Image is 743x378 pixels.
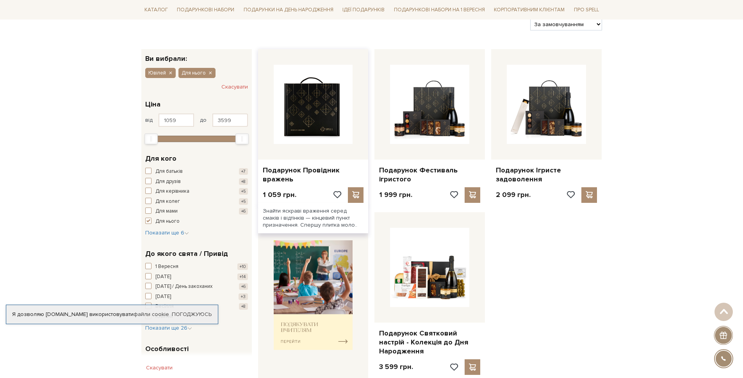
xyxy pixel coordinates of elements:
[148,69,166,76] span: Ювілей
[496,190,531,199] p: 2 099 грн.
[241,4,337,16] a: Подарунки на День народження
[145,283,248,291] button: [DATE] / День закоханих +6
[212,114,248,127] input: Ціна
[145,303,248,311] button: Весілля +8
[239,198,248,205] span: +5
[145,68,176,78] button: Ювілей
[237,263,248,270] span: +10
[141,49,252,62] div: Ви вибрали:
[379,329,480,356] a: Подарунок Святковий настрій - Колекція до Дня Народження
[6,311,218,318] div: Я дозволяю [DOMAIN_NAME] використовувати
[155,273,171,281] span: [DATE]
[145,344,189,354] span: Особливості
[145,263,248,271] button: 1 Вересня +10
[155,293,171,301] span: [DATE]
[144,133,158,144] div: Min
[145,117,153,124] span: від
[155,188,189,195] span: Для керівника
[391,3,488,16] a: Подарункові набори на 1 Вересня
[145,324,192,332] button: Показати ще 26
[200,117,207,124] span: до
[263,166,364,184] a: Подарунок Провідник вражень
[496,166,597,184] a: Подарунок Ігристе задоволення
[145,153,176,164] span: Для кого
[571,4,602,16] a: Про Spell
[145,198,248,206] button: Для колег +5
[263,190,296,199] p: 1 059 грн.
[141,362,177,374] button: Скасувати
[155,178,181,186] span: Для друзів
[145,293,248,301] button: [DATE] +3
[145,99,160,110] span: Ціна
[145,208,248,215] button: Для мами +6
[274,240,353,350] img: banner
[145,188,248,195] button: Для керівника +5
[379,362,413,371] p: 3 599 грн.
[339,4,388,16] a: Ідеї подарунків
[235,133,249,144] div: Max
[134,311,169,318] a: файли cookie
[239,208,248,215] span: +6
[145,229,189,236] span: Показати ще 6
[379,166,480,184] a: Подарунок Фестиваль ігристого
[258,203,369,234] div: Знайти яскраві враження серед смаків і відтінків — кінцевий пункт призначення. Спершу плитка моло..
[239,293,248,300] span: +3
[145,273,248,281] button: [DATE] +14
[491,3,568,16] a: Корпоративним клієнтам
[155,198,180,206] span: Для колег
[155,168,183,176] span: Для батьків
[182,69,206,76] span: Для нього
[155,263,178,271] span: 1 Вересня
[145,168,248,176] button: Для батьків +7
[237,273,248,280] span: +14
[145,218,248,225] button: Для нього
[155,283,212,291] span: [DATE] / День закоханих
[155,208,178,215] span: Для мами
[239,178,248,185] span: +8
[155,303,174,311] span: Весілля
[172,311,212,318] a: Погоджуюсь
[221,81,248,93] button: Скасувати
[239,168,248,175] span: +7
[239,303,248,310] span: +8
[145,229,189,237] button: Показати ще 6
[159,114,194,127] input: Ціна
[155,218,180,225] span: Для нього
[274,65,353,144] img: Подарунок Провідник вражень
[239,188,248,195] span: +5
[178,68,216,78] button: Для нього
[239,283,248,290] span: +6
[145,178,248,186] button: Для друзів +8
[141,4,171,16] a: Каталог
[379,190,412,199] p: 1 999 грн.
[174,4,237,16] a: Подарункові набори
[145,248,228,259] span: До якого свята / Привід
